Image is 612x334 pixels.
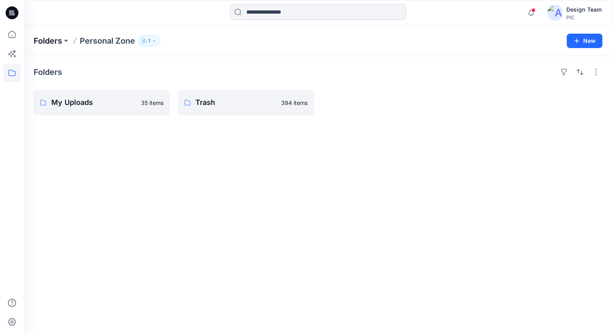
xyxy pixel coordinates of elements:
[141,99,163,107] p: 35 items
[567,34,602,48] button: New
[34,35,62,46] a: Folders
[34,67,62,77] h4: Folders
[138,35,160,46] button: 1
[80,35,135,46] p: Personal Zone
[566,5,602,14] div: Design Team
[51,97,136,108] p: My Uploads
[547,5,563,21] img: avatar
[148,36,150,45] p: 1
[195,97,276,108] p: Trash
[566,14,602,20] div: PIC
[281,99,308,107] p: 394 items
[34,90,170,115] a: My Uploads35 items
[178,90,314,115] a: Trash394 items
